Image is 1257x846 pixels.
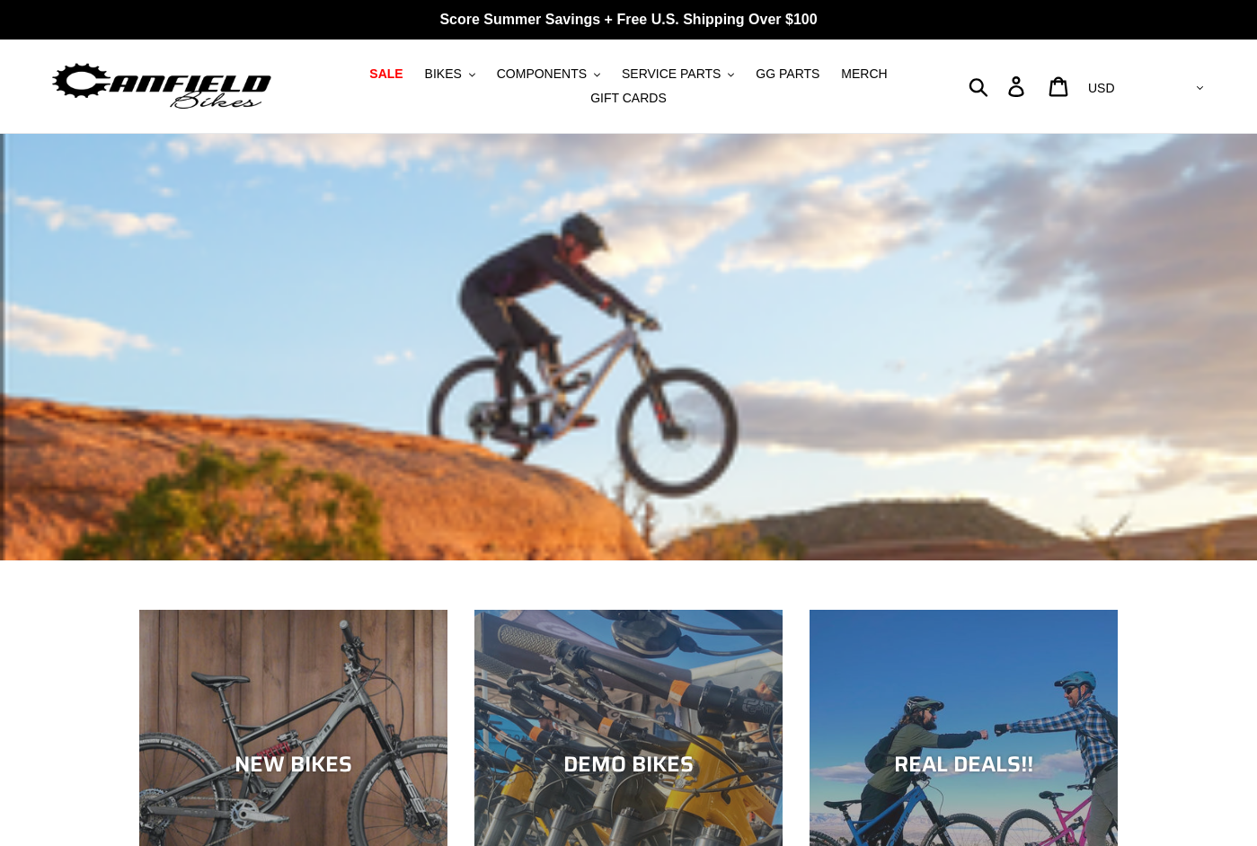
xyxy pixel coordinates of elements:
a: GG PARTS [747,62,828,86]
a: GIFT CARDS [581,86,676,110]
button: BIKES [416,62,484,86]
span: MERCH [841,66,887,82]
a: SALE [360,62,412,86]
span: SERVICE PARTS [622,66,721,82]
span: SALE [369,66,403,82]
div: DEMO BIKES [474,751,783,777]
a: MERCH [832,62,896,86]
span: BIKES [425,66,462,82]
span: GG PARTS [756,66,819,82]
div: REAL DEALS!! [810,751,1118,777]
img: Canfield Bikes [49,58,274,115]
div: NEW BIKES [139,751,447,777]
span: COMPONENTS [497,66,587,82]
button: SERVICE PARTS [613,62,743,86]
span: GIFT CARDS [590,91,667,106]
button: COMPONENTS [488,62,609,86]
